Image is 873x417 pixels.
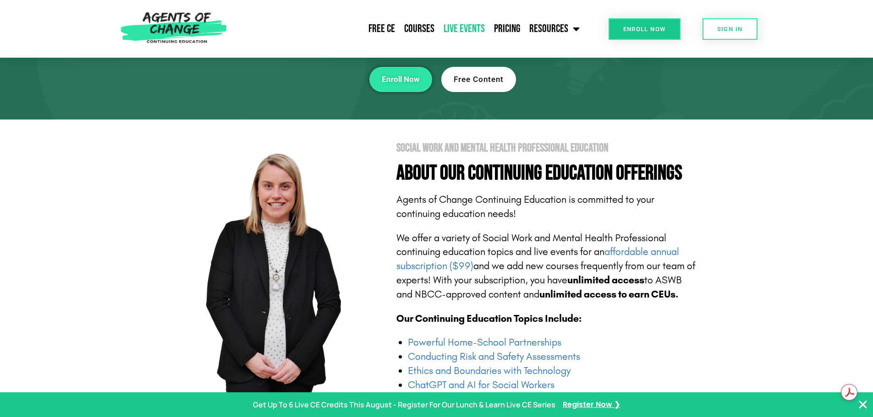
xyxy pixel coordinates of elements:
a: Enroll Now [609,18,681,40]
span: Agents of Change Continuing Education is committed to your continuing education needs! [396,194,654,220]
a: Powerful Home-School Partnerships [408,336,561,348]
a: Conducting Risk and Safety Assessments [408,351,580,363]
a: Enroll Now [369,67,432,92]
b: Our Continuing Education Topics Include: [396,313,582,325]
a: Resources [525,17,584,40]
a: Courses [400,17,439,40]
button: Close Banner [857,399,868,410]
b: unlimited access [567,274,644,286]
a: Live Events [439,17,489,40]
b: unlimited access to earn CEUs. [539,288,679,300]
a: Register Now ❯ [563,398,620,412]
span: Enroll Now [382,76,420,83]
a: Free Content [441,67,516,92]
a: Ethics and Boundaries with Technology [408,365,571,377]
nav: Menu [231,17,584,40]
a: SIGN IN [703,18,758,40]
a: ChatGPT and AI for Social Workers [408,379,555,391]
a: Free CE [364,17,400,40]
p: Get Up To 6 Live CE Credits This August - Register For Our Lunch & Learn Live CE Series [253,398,555,412]
span: Free Content [454,76,504,83]
h4: About Our Continuing Education Offerings [396,163,698,184]
a: Pricing [489,17,525,40]
span: Enroll Now [623,26,666,32]
p: We offer a variety of Social Work and Mental Health Professional continuing education topics and ... [396,231,698,302]
span: SIGN IN [717,26,743,32]
h2: Social Work and Mental Health Professional Education [396,142,698,154]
